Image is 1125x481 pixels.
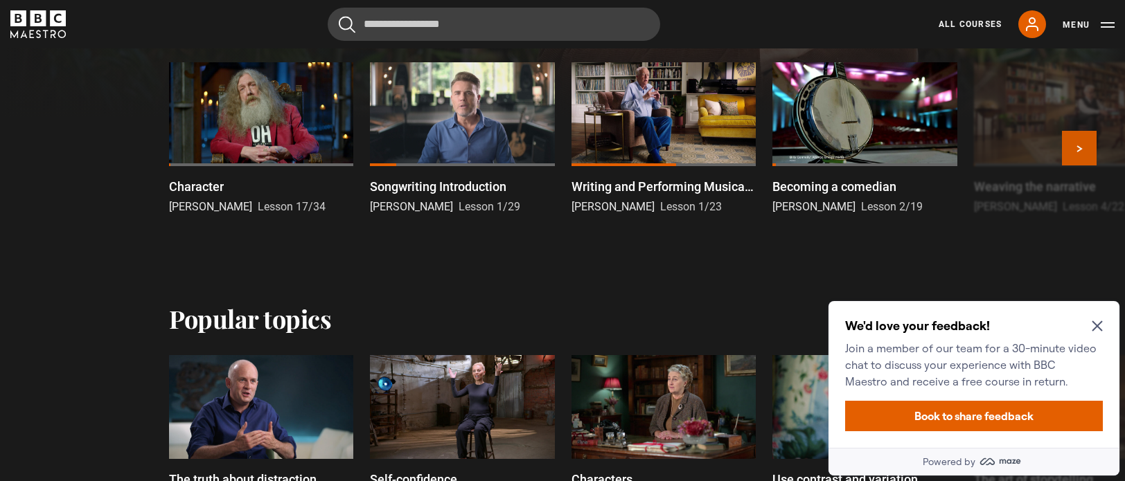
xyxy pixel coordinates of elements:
a: Writing and Performing Musical Theatre Introduction [PERSON_NAME] Lesson 1/23 [572,62,756,215]
h2: Popular topics [169,304,331,333]
span: [PERSON_NAME] [370,200,453,213]
a: Songwriting Introduction [PERSON_NAME] Lesson 1/29 [370,62,554,215]
p: Writing and Performing Musical Theatre Introduction [572,177,756,196]
span: [PERSON_NAME] [772,200,856,213]
span: [PERSON_NAME] [974,200,1057,213]
div: Optional study invitation [6,6,296,180]
a: Powered by maze [6,152,296,180]
p: Becoming a comedian [772,177,896,196]
svg: BBC Maestro [10,10,66,38]
span: [PERSON_NAME] [572,200,655,213]
a: Character [PERSON_NAME] Lesson 17/34 [169,62,353,215]
span: Lesson 2/19 [861,200,923,213]
h2: We'd love your feedback! [22,22,274,39]
p: Songwriting Introduction [370,177,506,196]
a: Becoming a comedian [PERSON_NAME] Lesson 2/19 [772,62,957,215]
button: Close Maze Prompt [269,25,280,36]
p: Character [169,177,224,196]
button: Toggle navigation [1063,18,1115,32]
p: Weaving the narrative [974,177,1096,196]
input: Search [328,8,660,41]
span: Lesson 17/34 [258,200,326,213]
span: Lesson 1/29 [459,200,520,213]
span: Lesson 1/23 [660,200,722,213]
span: Lesson 4/22 [1063,200,1124,213]
p: Join a member of our team for a 30-minute video chat to discuss your experience with BBC Maestro ... [22,44,274,94]
button: Submit the search query [339,16,355,33]
span: [PERSON_NAME] [169,200,252,213]
button: Book to share feedback [22,105,280,136]
a: All Courses [939,18,1002,30]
